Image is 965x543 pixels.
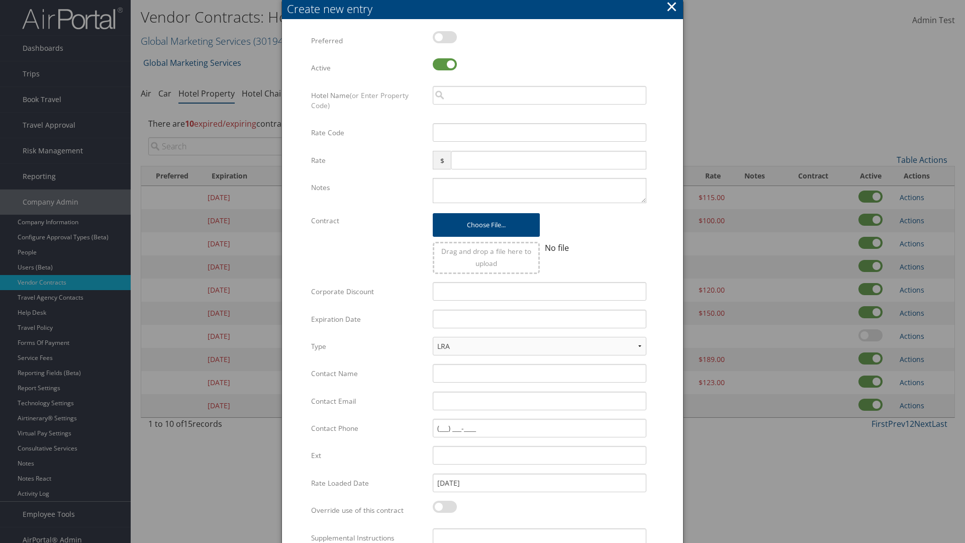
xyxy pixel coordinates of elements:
label: Ext [311,446,425,465]
label: Rate Code [311,123,425,142]
span: (or Enter Property Code) [311,90,409,110]
label: Contract [311,211,425,230]
span: $ [433,151,450,169]
span: Drag and drop a file here to upload [441,246,531,268]
label: Expiration Date [311,310,425,329]
label: Active [311,58,425,77]
label: Hotel Name [311,86,425,116]
label: Override use of this contract [311,501,425,520]
span: No file [545,242,569,253]
label: Preferred [311,31,425,50]
label: Notes [311,178,425,197]
label: Contact Phone [311,419,425,438]
label: Contact Email [311,392,425,411]
label: Type [311,337,425,356]
label: Rate [311,151,425,170]
label: Corporate Discount [311,282,425,301]
label: Contact Name [311,364,425,383]
input: (___) ___-____ [433,419,646,437]
label: Rate Loaded Date [311,474,425,493]
div: Create new entry [287,1,683,17]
